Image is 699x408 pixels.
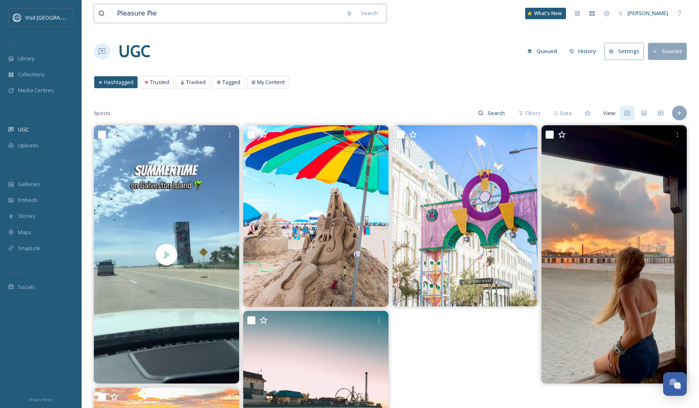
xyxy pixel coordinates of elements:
[604,43,644,60] button: Settings
[604,43,648,60] a: Settings
[29,397,53,402] span: Privacy Policy
[25,13,89,21] span: Visit [GEOGRAPHIC_DATA]
[94,109,111,117] span: 6 posts
[357,5,382,21] div: Search
[565,43,605,59] a: History
[94,125,239,384] video: What’s on your Galveston must-do list? 🌊 Beaches 🎢 Attractions 🎶 Live music 👨‍👩‍👧 Family activiti...
[565,43,601,59] button: History
[18,55,34,62] span: Library
[393,125,538,306] img: 427882740_18259237585230781_1726954462135876287_n.jpg
[18,244,40,252] span: SnapLink
[18,212,36,220] span: Stories
[18,283,35,291] span: Socials
[18,228,31,236] span: Maps
[663,372,687,396] button: Open Chat
[18,180,40,188] span: Galleries
[484,105,510,121] input: Search
[560,109,572,117] span: Date
[257,78,285,86] span: My Content
[603,109,616,117] span: View:
[104,78,133,86] span: Hashtagged
[8,113,26,119] span: COLLECT
[113,4,342,22] input: Search your library
[523,43,561,59] button: Queued
[13,13,21,22] img: logo.png
[628,9,668,17] span: [PERSON_NAME]
[18,196,38,204] span: Embeds
[8,168,27,174] span: WIDGETS
[29,394,53,404] a: Privacy Policy
[614,5,672,21] a: [PERSON_NAME]
[222,78,240,86] span: Tagged
[18,126,29,133] span: UGC
[525,8,566,19] a: What's New
[18,142,38,149] span: Uploads
[243,125,388,307] img: 358060058_18196126888265258_2969974450503262607_n.jpg
[523,43,565,59] a: Queued
[186,78,206,86] span: Tracked
[526,109,541,117] span: Filters
[150,78,169,86] span: Trusted
[18,71,45,78] span: Collections
[648,43,687,60] button: Sources
[18,86,54,94] span: Media Centres
[8,271,24,277] span: SOCIALS
[8,42,22,48] span: MEDIA
[541,125,687,384] img: 428584752_731069232503063_2123928167808158346_n.jpg
[118,39,150,64] a: UGC
[94,125,239,384] img: thumbnail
